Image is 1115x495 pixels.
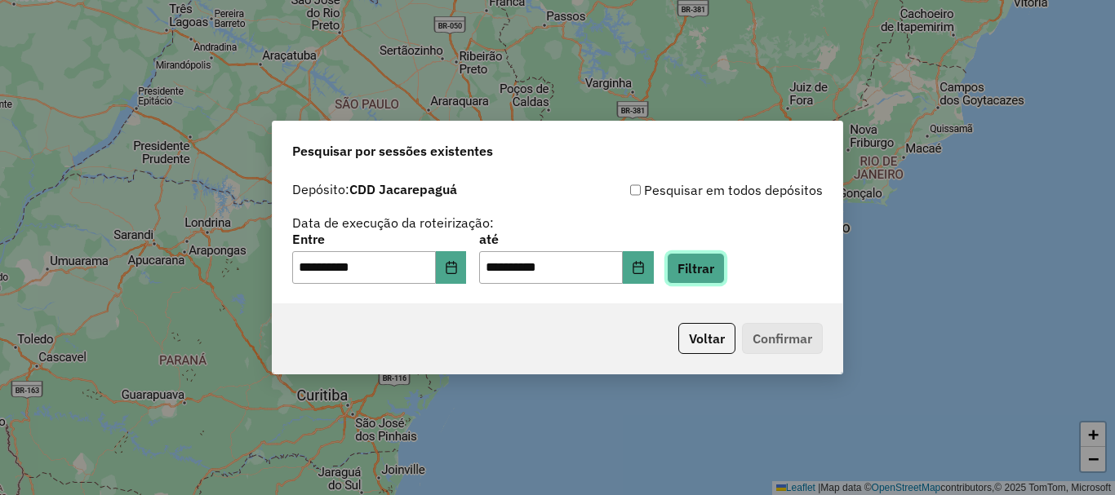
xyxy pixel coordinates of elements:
[479,229,653,249] label: até
[436,251,467,284] button: Choose Date
[349,181,457,197] strong: CDD Jacarepaguá
[292,179,457,199] label: Depósito:
[292,229,466,249] label: Entre
[667,253,725,284] button: Filtrar
[557,180,823,200] div: Pesquisar em todos depósitos
[678,323,735,354] button: Voltar
[292,141,493,161] span: Pesquisar por sessões existentes
[292,213,494,232] label: Data de execução da roteirização:
[623,251,654,284] button: Choose Date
